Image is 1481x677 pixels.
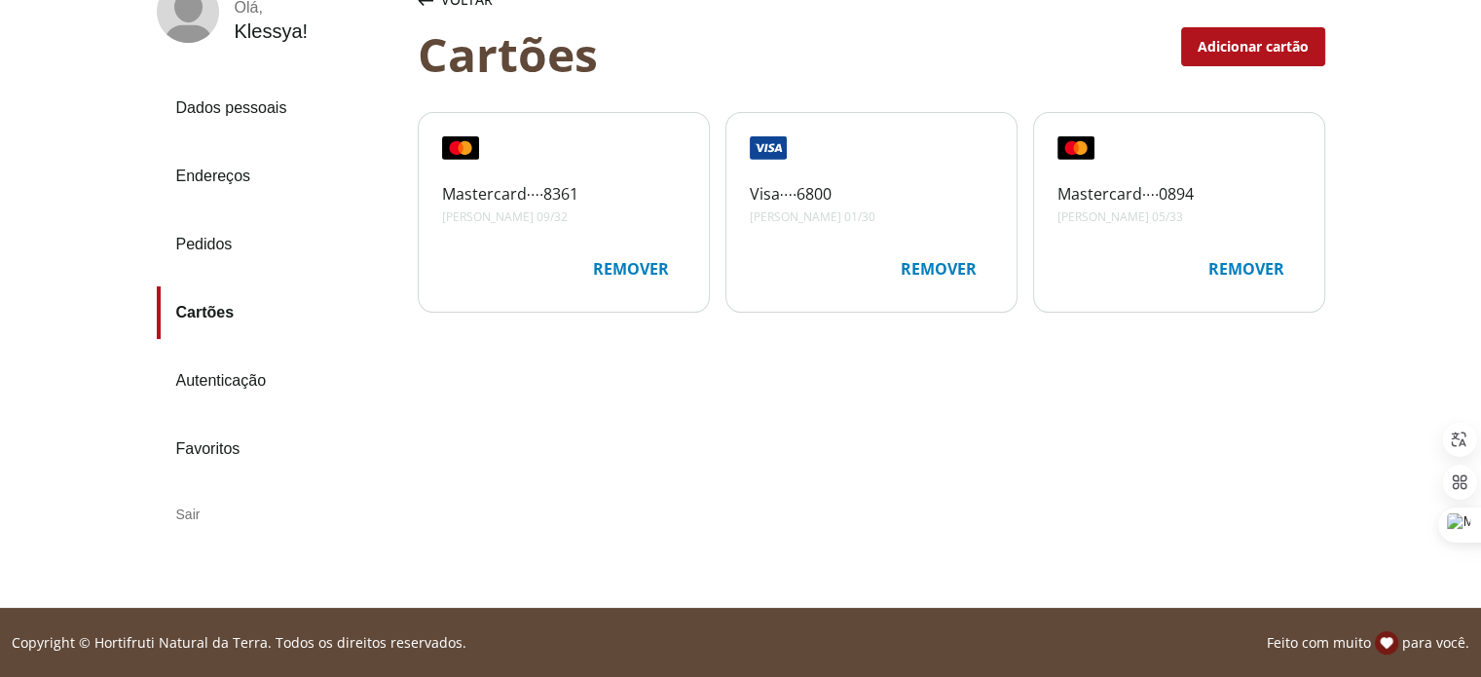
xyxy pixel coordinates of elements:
[576,249,685,288] button: Remover
[1375,631,1398,655] img: amor
[157,150,402,203] a: Endereços
[12,633,466,653] p: Copyright © Hortifruti Natural da Terra. Todos os direitos reservados.
[157,218,402,271] a: Pedidos
[8,631,1473,655] div: Linha de sessão
[157,423,402,475] a: Favoritos
[1192,249,1301,288] button: Remover
[1267,631,1469,655] p: Feito com muito para você.
[442,183,691,208] div: Mastercard ∙∙∙∙ 8361
[235,20,309,43] div: Klessya !
[157,491,402,538] div: Sair
[157,355,402,407] a: Autenticação
[1193,250,1300,287] div: Remover
[884,249,993,288] button: Remover
[442,208,568,225] span: [PERSON_NAME] 09/32
[1057,183,1307,208] div: Mastercard ∙∙∙∙ 0894
[885,250,992,287] div: Remover
[418,27,1173,81] div: Cartões
[1182,28,1324,65] div: Adicionar cartão
[157,82,402,134] a: Dados pessoais
[1057,208,1183,225] span: [PERSON_NAME] 05/33
[1181,27,1325,66] button: Adicionar cartão
[750,183,999,208] div: Visa ∙∙∙∙ 6800
[750,208,875,225] span: [PERSON_NAME] 01/30
[157,286,402,339] a: Cartões
[577,250,685,287] div: Remover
